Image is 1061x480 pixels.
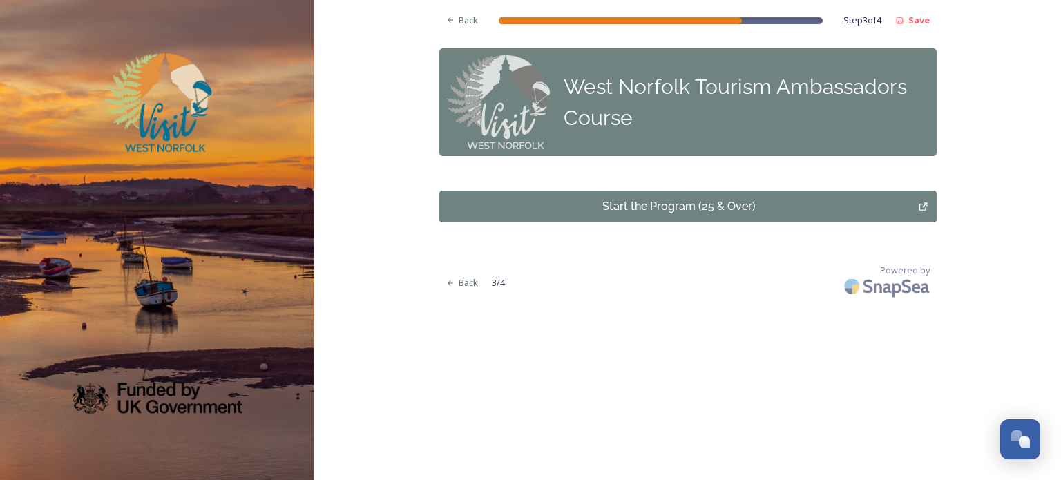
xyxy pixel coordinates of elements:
[459,276,478,289] span: Back
[446,55,550,149] img: Step-0_VWN_Logo_for_Panel%20on%20all%20steps.png
[439,191,937,222] button: Start the Program (25 & Over)
[459,14,478,27] span: Back
[908,14,930,26] strong: Save
[1000,419,1040,459] button: Open Chat
[880,264,930,277] span: Powered by
[843,14,881,27] span: Step 3 of 4
[840,270,937,303] img: SnapSea Logo
[447,198,912,215] div: Start the Program (25 & Over)
[492,276,505,289] span: 3 / 4
[564,71,930,133] div: West Norfolk Tourism Ambassadors Course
